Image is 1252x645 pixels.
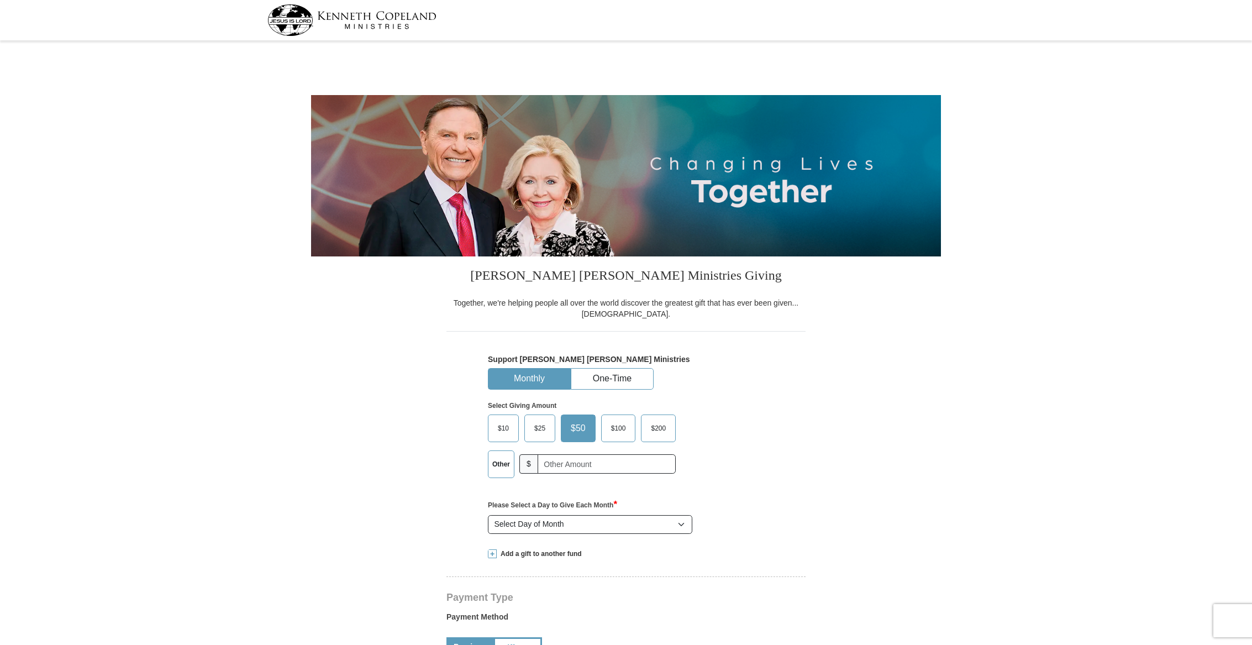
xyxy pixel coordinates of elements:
div: Together, we're helping people all over the world discover the greatest gift that has ever been g... [446,297,806,319]
img: kcm-header-logo.svg [267,4,436,36]
span: $10 [492,420,514,437]
span: $ [519,454,538,474]
span: $100 [606,420,632,437]
h3: [PERSON_NAME] [PERSON_NAME] Ministries Giving [446,256,806,297]
strong: Select Giving Amount [488,402,556,410]
span: Add a gift to another fund [497,549,582,559]
span: $50 [565,420,591,437]
span: $25 [529,420,551,437]
button: One-Time [571,369,653,389]
input: Other Amount [538,454,676,474]
strong: Please Select a Day to Give Each Month [488,501,617,509]
label: Payment Method [446,611,806,628]
label: Other [488,451,514,478]
button: Monthly [488,369,570,389]
span: $200 [645,420,671,437]
h4: Payment Type [446,593,806,602]
h5: Support [PERSON_NAME] [PERSON_NAME] Ministries [488,355,764,364]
